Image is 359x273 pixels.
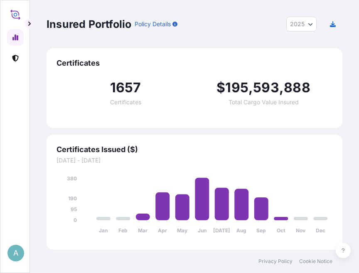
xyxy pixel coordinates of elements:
tspan: 95 [71,206,77,212]
span: Certificates Issued ($) [57,145,332,155]
span: 2025 [290,20,305,28]
tspan: Jan [99,227,108,234]
p: Policy Details [135,20,171,28]
span: A [13,249,18,257]
tspan: Aug [236,227,246,234]
tspan: Sep [256,227,266,234]
span: Certificates [110,99,141,105]
span: 888 [284,81,310,94]
button: Year Selector [286,17,317,32]
span: , [248,81,253,94]
tspan: [DATE] [213,227,230,234]
span: Certificates [57,58,332,68]
tspan: Feb [118,227,128,234]
tspan: 190 [68,195,77,202]
span: , [279,81,284,94]
span: 593 [253,81,279,94]
span: [DATE] - [DATE] [57,156,332,165]
tspan: May [177,227,188,234]
span: 195 [225,81,248,94]
tspan: Nov [296,227,306,234]
tspan: Dec [316,227,325,234]
tspan: Oct [277,227,285,234]
p: Insured Portfolio [47,17,131,31]
a: Cookie Notice [299,258,332,265]
tspan: Mar [138,227,148,234]
tspan: Apr [158,227,167,234]
tspan: 380 [67,175,77,182]
span: Total Cargo Value Insured [229,99,299,105]
tspan: Jun [198,227,207,234]
span: 1657 [110,81,141,94]
tspan: 0 [74,217,77,223]
span: $ [216,81,225,94]
a: Privacy Policy [258,258,293,265]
